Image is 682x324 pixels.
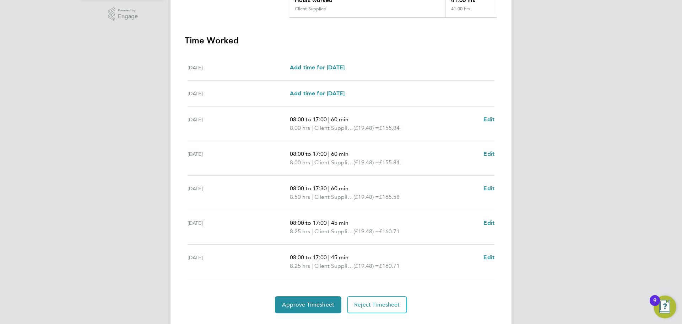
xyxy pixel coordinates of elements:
[314,262,353,270] span: Client Supplied
[353,228,379,235] span: (£19.48) =
[290,150,327,157] span: 08:00 to 17:00
[331,185,348,192] span: 60 min
[290,254,327,261] span: 08:00 to 17:00
[328,116,330,123] span: |
[295,6,326,12] div: Client Supplied
[314,227,353,236] span: Client Supplied
[353,193,379,200] span: (£19.48) =
[379,193,400,200] span: £165.58
[312,262,313,269] span: |
[290,185,327,192] span: 08:00 to 17:30
[328,219,330,226] span: |
[290,159,310,166] span: 8.00 hrs
[290,228,310,235] span: 8.25 hrs
[654,296,676,318] button: Open Resource Center, 9 new notifications
[331,150,348,157] span: 60 min
[483,150,494,158] a: Edit
[188,219,290,236] div: [DATE]
[331,254,348,261] span: 45 min
[483,253,494,262] a: Edit
[328,254,330,261] span: |
[118,14,138,20] span: Engage
[483,254,494,261] span: Edit
[483,185,494,192] span: Edit
[188,150,290,167] div: [DATE]
[353,262,379,269] span: (£19.48) =
[312,124,313,131] span: |
[354,301,400,308] span: Reject Timesheet
[188,184,290,201] div: [DATE]
[188,89,290,98] div: [DATE]
[653,301,656,310] div: 9
[314,124,353,132] span: Client Supplied
[347,296,407,313] button: Reject Timesheet
[275,296,341,313] button: Approve Timesheet
[328,150,330,157] span: |
[290,63,345,72] a: Add time for [DATE]
[108,7,138,21] a: Powered byEngage
[290,193,310,200] span: 8.50 hrs
[312,193,313,200] span: |
[188,63,290,72] div: [DATE]
[353,124,379,131] span: (£19.48) =
[290,90,345,97] span: Add time for [DATE]
[483,219,494,227] a: Edit
[379,262,400,269] span: £160.71
[483,150,494,157] span: Edit
[290,116,327,123] span: 08:00 to 17:00
[290,64,345,71] span: Add time for [DATE]
[290,262,310,269] span: 8.25 hrs
[118,7,138,14] span: Powered by
[290,124,310,131] span: 8.00 hrs
[379,228,400,235] span: £160.71
[282,301,334,308] span: Approve Timesheet
[185,35,497,46] h3: Time Worked
[314,193,353,201] span: Client Supplied
[483,116,494,123] span: Edit
[331,116,348,123] span: 60 min
[314,158,353,167] span: Client Supplied
[353,159,379,166] span: (£19.48) =
[331,219,348,226] span: 45 min
[290,219,327,226] span: 08:00 to 17:00
[379,159,400,166] span: £155.84
[312,228,313,235] span: |
[328,185,330,192] span: |
[445,6,497,17] div: 41.00 hrs
[483,219,494,226] span: Edit
[379,124,400,131] span: £155.84
[483,115,494,124] a: Edit
[483,184,494,193] a: Edit
[188,253,290,270] div: [DATE]
[290,89,345,98] a: Add time for [DATE]
[188,115,290,132] div: [DATE]
[312,159,313,166] span: |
